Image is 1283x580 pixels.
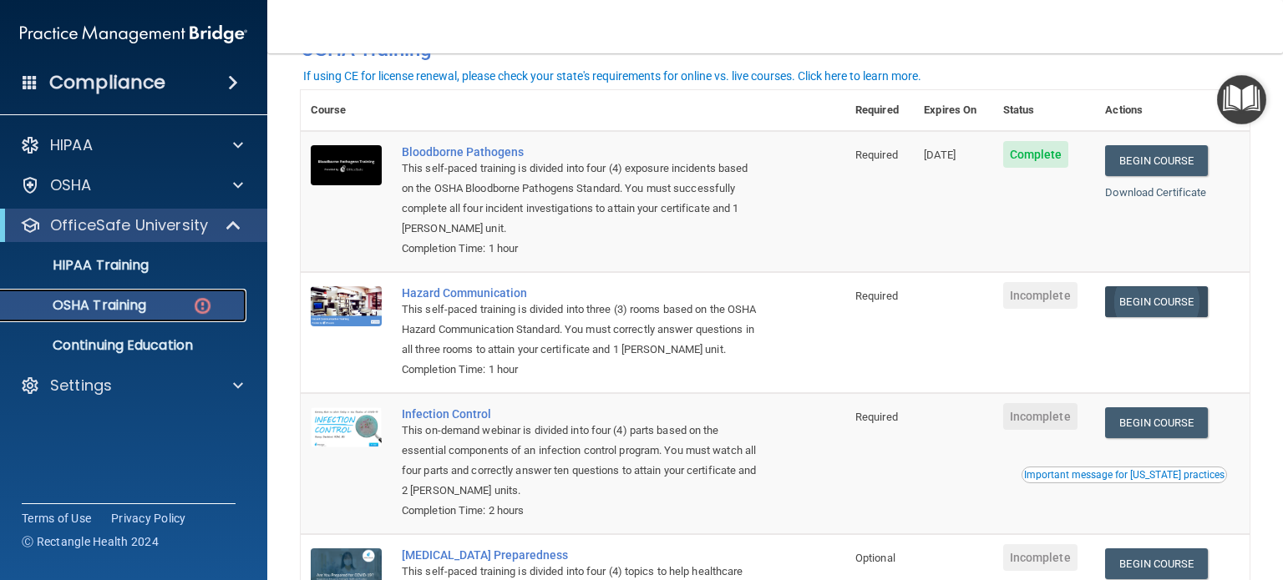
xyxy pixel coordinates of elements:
a: OSHA [20,175,243,195]
p: HIPAA [50,135,93,155]
a: Infection Control [402,407,762,421]
th: Course [301,90,392,131]
a: Begin Course [1105,145,1207,176]
a: [MEDICAL_DATA] Preparedness [402,548,762,562]
div: Completion Time: 1 hour [402,239,762,259]
img: danger-circle.6113f641.png [192,295,213,316]
div: Completion Time: 2 hours [402,501,762,521]
span: [DATE] [924,149,956,161]
a: Terms of Use [22,510,91,527]
p: HIPAA Training [11,257,149,274]
a: Hazard Communication [402,286,762,300]
div: This on-demand webinar is divided into four (4) parts based on the essential components of an inf... [402,421,762,501]
p: Continuing Education [11,337,239,354]
a: Begin Course [1105,407,1207,438]
p: OfficeSafe University [50,215,208,235]
div: If using CE for license renewal, please check your state's requirements for online vs. live cours... [303,70,921,82]
a: Settings [20,376,243,396]
a: Begin Course [1105,548,1207,579]
span: Required [855,149,898,161]
button: If using CE for license renewal, please check your state's requirements for online vs. live cours... [301,68,924,84]
button: Open Resource Center [1217,75,1266,124]
a: Privacy Policy [111,510,186,527]
a: OfficeSafe University [20,215,242,235]
th: Expires On [914,90,992,131]
span: Incomplete [1003,403,1078,430]
span: Incomplete [1003,282,1078,309]
button: Read this if you are a dental practitioner in the state of CA [1022,467,1227,483]
span: Complete [1003,141,1069,168]
span: Incomplete [1003,544,1078,571]
th: Actions [1095,90,1250,131]
span: Required [855,290,898,302]
span: Required [855,411,898,423]
div: Completion Time: 1 hour [402,360,762,380]
a: Begin Course [1105,286,1207,317]
span: Ⓒ Rectangle Health 2024 [22,533,159,550]
p: Settings [50,376,112,396]
img: PMB logo [20,18,247,51]
th: Status [993,90,1096,131]
th: Required [845,90,914,131]
p: OSHA Training [11,297,146,314]
div: This self-paced training is divided into three (3) rooms based on the OSHA Hazard Communication S... [402,300,762,360]
div: This self-paced training is divided into four (4) exposure incidents based on the OSHA Bloodborne... [402,159,762,239]
span: Optional [855,552,895,564]
a: HIPAA [20,135,243,155]
div: Important message for [US_STATE] practices [1024,470,1225,480]
a: Bloodborne Pathogens [402,145,762,159]
p: OSHA [50,175,92,195]
h4: Compliance [49,71,165,94]
a: Download Certificate [1105,186,1206,199]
